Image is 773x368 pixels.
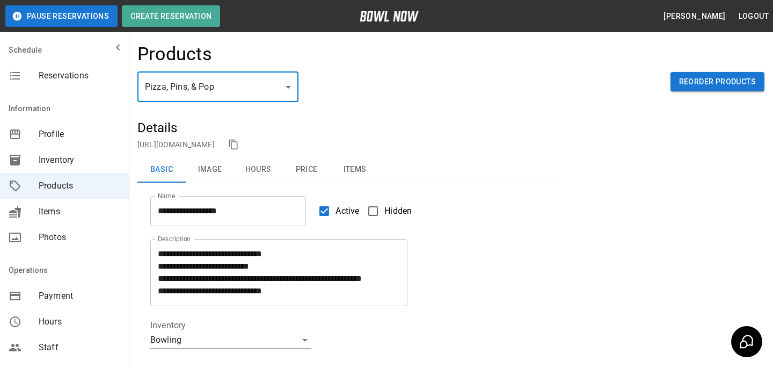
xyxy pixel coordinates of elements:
[186,157,234,183] button: Image
[137,72,298,102] div: Pizza, Pins, & Pop
[150,331,311,349] div: Bowling
[659,6,730,26] button: [PERSON_NAME]
[39,128,120,141] span: Profile
[234,157,282,183] button: Hours
[670,72,764,92] button: Reorder Products
[122,5,220,27] button: Create Reservation
[137,119,556,136] h5: Details
[336,205,359,218] span: Active
[39,179,120,192] span: Products
[137,43,212,66] h4: Products
[331,157,379,183] button: Items
[384,205,412,218] span: Hidden
[39,154,120,167] span: Inventory
[5,5,118,27] button: Pause Reservations
[360,11,419,21] img: logo
[39,341,120,354] span: Staff
[362,200,412,222] label: Hidden products will not be visible to customers. You can still create and use them for bookings.
[137,157,556,183] div: basic tabs example
[225,136,242,153] button: copy link
[150,319,186,331] legend: Inventory
[39,231,120,244] span: Photos
[734,6,773,26] button: Logout
[39,315,120,328] span: Hours
[137,140,215,149] a: [URL][DOMAIN_NAME]
[39,69,120,82] span: Reservations
[137,157,186,183] button: Basic
[39,290,120,302] span: Payment
[282,157,331,183] button: Price
[39,205,120,218] span: Items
